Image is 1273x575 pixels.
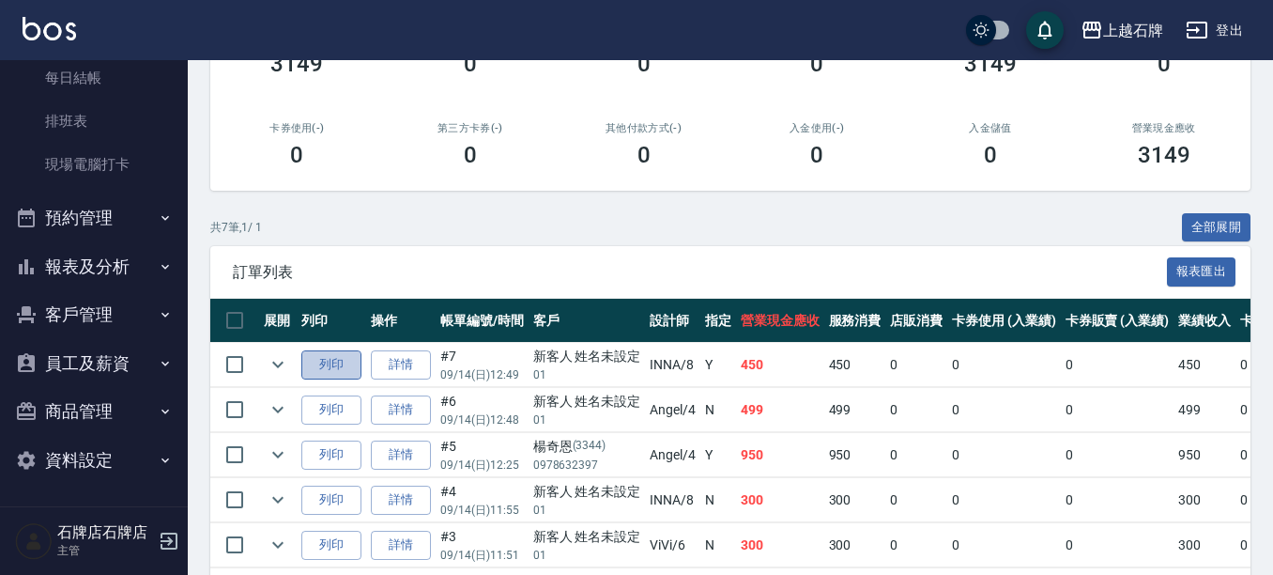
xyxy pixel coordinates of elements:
[824,343,886,387] td: 450
[366,299,436,343] th: 操作
[947,523,1061,567] td: 0
[436,388,529,432] td: #6
[1061,299,1174,343] th: 卡券販賣 (入業績)
[885,343,947,387] td: 0
[700,433,736,477] td: Y
[579,122,708,134] h2: 其他付款方式(-)
[1061,523,1174,567] td: 0
[264,531,292,559] button: expand row
[436,433,529,477] td: #5
[824,433,886,477] td: 950
[264,350,292,379] button: expand row
[8,387,180,436] button: 商品管理
[533,502,641,519] p: 01
[440,366,524,383] p: 09/14 (日) 12:49
[371,486,431,515] a: 詳情
[8,143,180,186] a: 現場電腦打卡
[885,478,947,522] td: 0
[1173,343,1235,387] td: 450
[637,142,651,168] h3: 0
[885,299,947,343] th: 店販消費
[436,478,529,522] td: #4
[824,388,886,432] td: 499
[700,388,736,432] td: N
[464,51,477,77] h3: 0
[1138,142,1190,168] h3: 3149
[947,478,1061,522] td: 0
[1061,433,1174,477] td: 0
[947,299,1061,343] th: 卡券使用 (入業績)
[1026,11,1064,49] button: save
[464,142,477,168] h3: 0
[645,388,700,432] td: Angel /4
[270,51,323,77] h3: 3149
[529,299,646,343] th: 客戶
[1061,343,1174,387] td: 0
[1178,13,1250,48] button: 登出
[301,486,361,515] button: 列印
[301,396,361,425] button: 列印
[8,100,180,143] a: 排班表
[645,433,700,477] td: Angel /4
[371,350,431,380] a: 詳情
[436,523,529,567] td: #3
[1158,51,1171,77] h3: 0
[533,547,641,564] p: 01
[1167,257,1236,287] button: 報表匯出
[440,502,524,519] p: 09/14 (日) 11:55
[436,299,529,343] th: 帳單編號/時間
[264,396,292,424] button: expand row
[810,51,823,77] h3: 0
[1173,388,1235,432] td: 499
[1073,11,1171,50] button: 上越石牌
[533,457,641,474] p: 0978632397
[637,51,651,77] h3: 0
[233,263,1167,282] span: 訂單列表
[964,51,1017,77] h3: 3149
[406,122,535,134] h2: 第三方卡券(-)
[8,290,180,339] button: 客戶管理
[700,478,736,522] td: N
[885,433,947,477] td: 0
[290,142,303,168] h3: 0
[1099,122,1228,134] h2: 營業現金應收
[8,242,180,291] button: 報表及分析
[264,486,292,514] button: expand row
[8,194,180,242] button: 預約管理
[533,482,641,502] div: 新客人 姓名未設定
[645,478,700,522] td: INNA /8
[1103,19,1163,42] div: 上越石牌
[1173,523,1235,567] td: 300
[440,412,524,428] p: 09/14 (日) 12:48
[736,388,824,432] td: 499
[645,299,700,343] th: 設計師
[947,433,1061,477] td: 0
[23,17,76,40] img: Logo
[533,527,641,547] div: 新客人 姓名未設定
[1173,478,1235,522] td: 300
[1061,388,1174,432] td: 0
[8,56,180,100] a: 每日結帳
[440,457,524,474] p: 09/14 (日) 12:25
[645,523,700,567] td: ViVi /6
[810,142,823,168] h3: 0
[736,523,824,567] td: 300
[259,299,297,343] th: 展開
[700,523,736,567] td: N
[210,219,262,236] p: 共 7 筆, 1 / 1
[645,343,700,387] td: INNA /8
[371,441,431,470] a: 詳情
[533,347,641,366] div: 新客人 姓名未設定
[984,142,997,168] h3: 0
[736,343,824,387] td: 450
[57,523,153,542] h5: 石牌店石牌店
[1061,478,1174,522] td: 0
[15,522,53,560] img: Person
[297,299,366,343] th: 列印
[736,433,824,477] td: 950
[533,437,641,457] div: 楊奇恩
[301,350,361,380] button: 列印
[824,478,886,522] td: 300
[57,542,153,559] p: 主管
[947,388,1061,432] td: 0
